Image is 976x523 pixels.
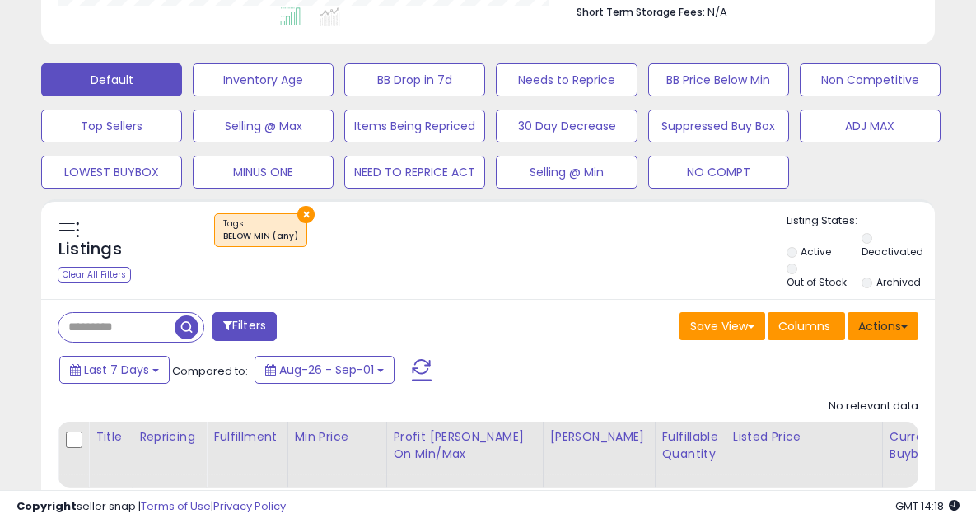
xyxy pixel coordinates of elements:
button: Default [41,63,182,96]
div: BELOW MIN (any) [223,231,298,242]
label: Active [801,245,831,259]
div: Title [96,428,125,446]
span: Tags : [223,217,298,242]
div: Repricing [139,428,199,446]
button: Inventory Age [193,63,334,96]
span: N/A [707,4,727,20]
label: Out of Stock [787,275,847,289]
button: Needs to Reprice [496,63,637,96]
button: Last 7 Days [59,356,170,384]
div: [PERSON_NAME] [550,428,648,446]
button: Non Competitive [800,63,941,96]
div: Min Price [295,428,380,446]
label: Archived [876,275,921,289]
div: Clear All Filters [58,267,131,283]
div: Current Buybox Price [890,428,974,463]
button: Items Being Repriced [344,110,485,142]
th: The percentage added to the cost of goods (COGS) that forms the calculator for Min & Max prices. [386,422,543,488]
a: Privacy Policy [213,498,286,514]
button: Aug-26 - Sep-01 [255,356,395,384]
button: ADJ MAX [800,110,941,142]
div: No relevant data [829,399,918,414]
button: × [297,206,315,223]
button: NO COMPT [648,156,789,189]
button: BB Price Below Min [648,63,789,96]
span: Last 7 Days [84,362,149,378]
div: Fulfillment [213,428,280,446]
button: MINUS ONE [193,156,334,189]
button: Columns [768,312,845,340]
button: Top Sellers [41,110,182,142]
button: BB Drop in 7d [344,63,485,96]
div: Fulfillable Quantity [662,428,719,463]
div: seller snap | | [16,499,286,515]
button: LOWEST BUYBOX [41,156,182,189]
b: Short Term Storage Fees: [577,5,705,19]
button: NEED TO REPRICE ACT [344,156,485,189]
a: Terms of Use [141,498,211,514]
p: Listing States: [787,213,935,229]
span: Compared to: [172,363,248,379]
span: 2025-09-9 14:18 GMT [895,498,960,514]
button: Save View [679,312,765,340]
span: Columns [778,318,830,334]
button: 30 Day Decrease [496,110,637,142]
button: Selling @ Max [193,110,334,142]
button: Selling @ Min [496,156,637,189]
label: Deactivated [862,245,923,259]
div: Listed Price [733,428,876,446]
strong: Copyright [16,498,77,514]
div: Profit [PERSON_NAME] on Min/Max [394,428,536,463]
button: Actions [848,312,918,340]
span: Aug-26 - Sep-01 [279,362,374,378]
button: Suppressed Buy Box [648,110,789,142]
button: Filters [212,312,277,341]
h5: Listings [58,238,122,261]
